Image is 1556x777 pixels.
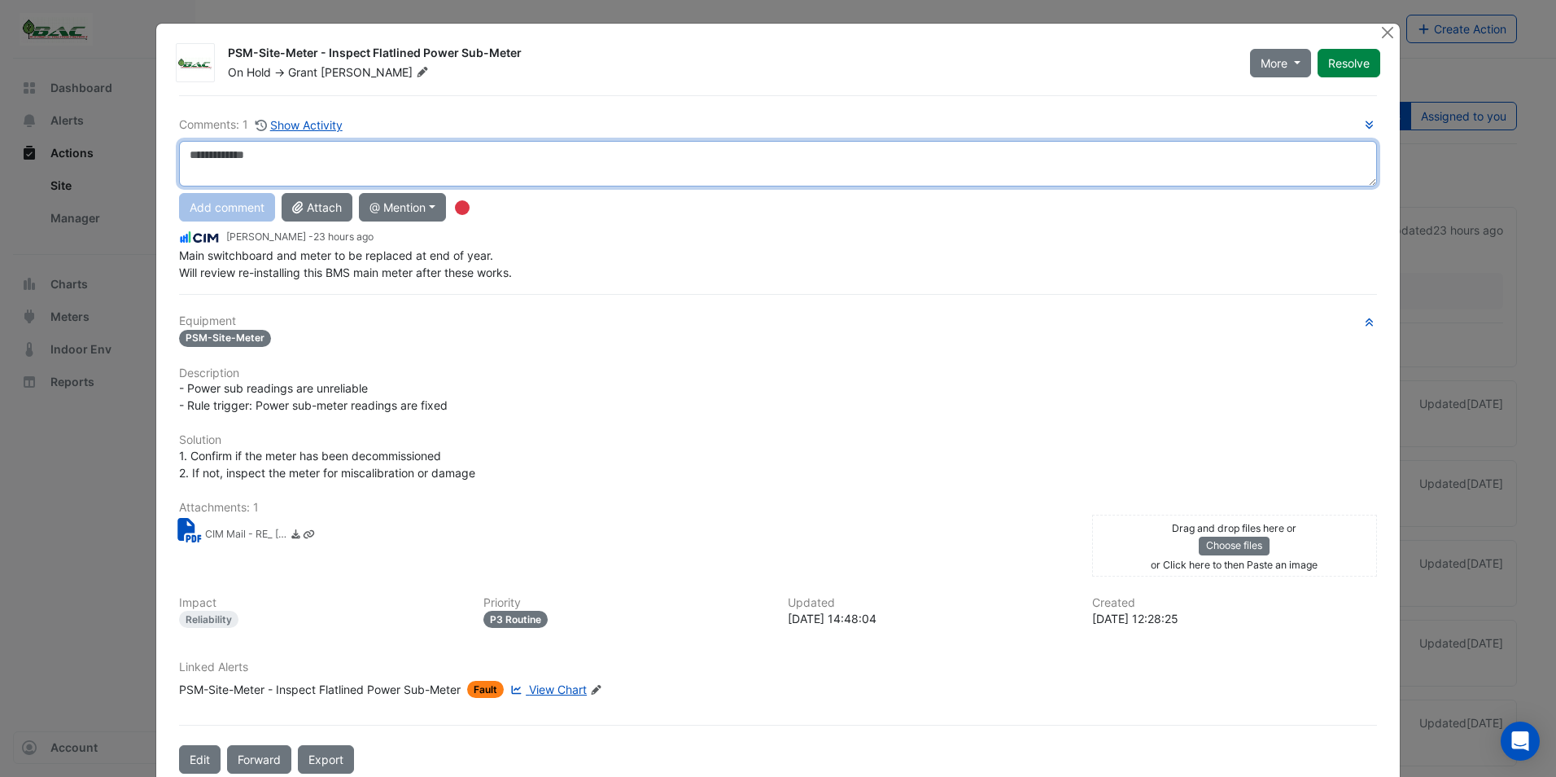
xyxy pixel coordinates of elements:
a: Export [298,745,354,774]
button: Forward [227,745,291,774]
h6: Updated [788,596,1073,610]
span: Main switchboard and meter to be replaced at end of year. Will review re-installing this BMS main... [179,248,512,279]
span: PSM-Site-Meter [179,330,271,347]
small: CIM Mail - RE_ 134 Macquarie Street - CIM HVAC Analytics Meeting - June 2026.pdf [205,527,286,544]
h6: Created [1092,596,1377,610]
div: Tooltip anchor [455,200,470,215]
small: [PERSON_NAME] - [226,230,374,244]
h6: Attachments: 1 [179,501,1377,515]
fa-icon: Edit Linked Alerts [590,684,602,696]
span: On Hold [228,65,271,79]
span: [PERSON_NAME] [321,64,431,81]
div: PSM-Site-Meter - Inspect Flatlined Power Sub-Meter [228,45,1230,64]
div: PSM-Site-Meter - Inspect Flatlined Power Sub-Meter [179,681,461,698]
a: Download [290,527,302,544]
h6: Linked Alerts [179,661,1377,674]
a: View Chart [507,681,587,698]
small: or Click here to then Paste an image [1151,559,1318,571]
span: More [1261,55,1287,72]
h6: Priority [483,596,768,610]
button: Attach [282,193,352,222]
span: 1. Confirm if the meter has been decommissioned 2. If not, inspect the meter for miscalibration o... [179,449,475,480]
span: Fault [467,681,504,698]
div: Open Intercom Messenger [1501,722,1540,761]
h6: Impact [179,596,464,610]
button: Show Activity [255,116,343,134]
h6: Solution [179,433,1377,447]
span: -> [274,65,285,79]
a: Copy link to clipboard [303,527,315,544]
div: P3 Routine [483,611,548,628]
button: Close [1379,24,1396,41]
div: Reliability [179,611,238,628]
span: Grant [288,65,317,79]
div: [DATE] 12:28:25 [1092,610,1377,627]
span: View Chart [529,683,587,696]
button: Resolve [1318,49,1380,77]
span: - Power sub readings are unreliable - Rule trigger: Power sub-meter readings are fixed [179,381,448,412]
div: Comments: 1 [179,116,343,134]
h6: Equipment [179,314,1377,328]
span: 2025-10-14 14:47:59 [313,230,374,243]
img: CIM [179,229,220,247]
button: Edit [179,745,221,774]
button: @ Mention [359,193,446,222]
button: Choose files [1199,537,1270,555]
small: Drag and drop files here or [1172,522,1296,534]
img: Building Automation Controls [177,55,214,72]
button: More [1250,49,1311,77]
div: [DATE] 14:48:04 [788,610,1073,627]
h6: Description [179,367,1377,380]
